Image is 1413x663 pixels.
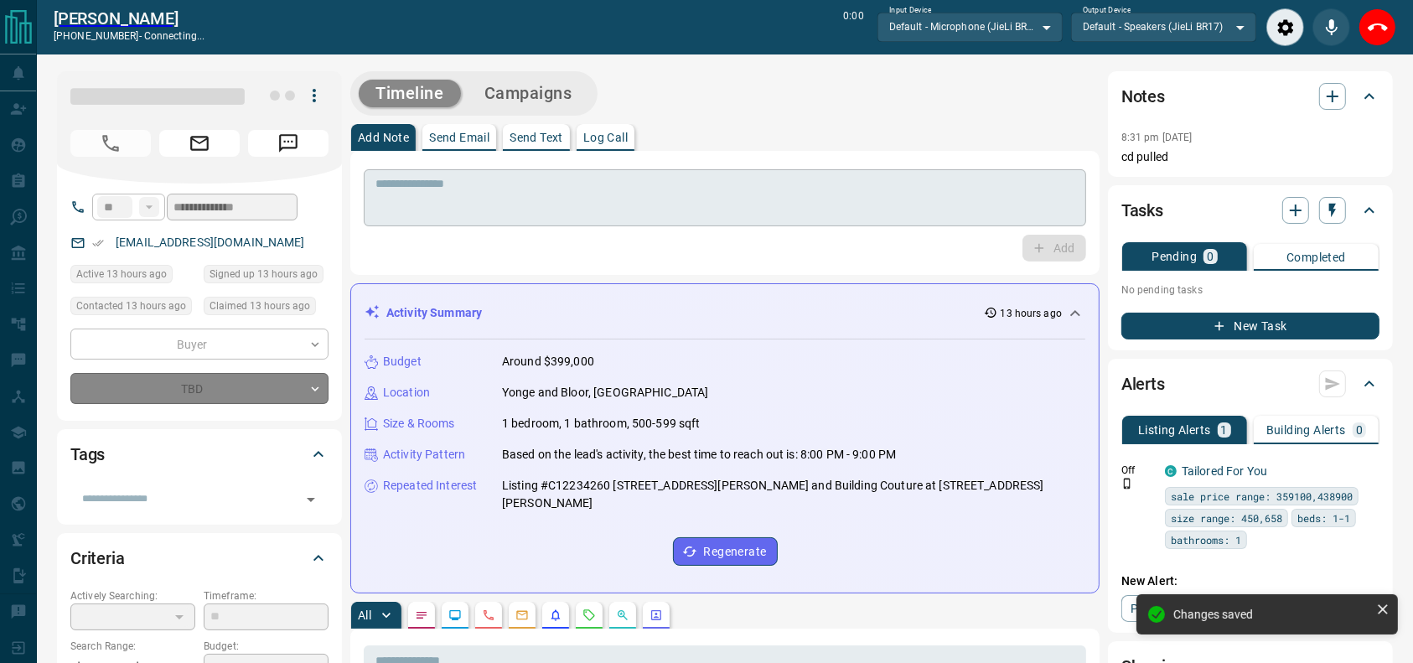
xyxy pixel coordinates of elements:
[383,446,465,464] p: Activity Pattern
[248,130,329,157] span: Message
[70,265,195,288] div: Tue Aug 12 2025
[299,488,323,511] button: Open
[1182,464,1267,478] a: Tailored For You
[383,384,430,401] p: Location
[510,132,563,143] p: Send Text
[1121,148,1379,166] p: cd pulled
[70,639,195,654] p: Search Range:
[54,8,204,28] a: [PERSON_NAME]
[70,545,125,572] h2: Criteria
[1121,76,1379,117] div: Notes
[70,329,329,360] div: Buyer
[159,130,240,157] span: Email
[70,297,195,320] div: Tue Aug 12 2025
[515,609,529,622] svg: Emails
[582,609,596,622] svg: Requests
[429,132,489,143] p: Send Email
[616,609,629,622] svg: Opportunities
[1138,424,1211,436] p: Listing Alerts
[502,415,701,433] p: 1 bedroom, 1 bathroom, 500-599 sqft
[1121,364,1379,404] div: Alerts
[1121,370,1165,397] h2: Alerts
[549,609,562,622] svg: Listing Alerts
[1297,510,1350,526] span: beds: 1-1
[76,298,186,314] span: Contacted 13 hours ago
[889,5,932,16] label: Input Device
[1121,132,1193,143] p: 8:31 pm [DATE]
[1121,595,1208,622] a: Property
[210,298,310,314] span: Claimed 13 hours ago
[1266,8,1304,46] div: Audio Settings
[1165,465,1177,477] div: condos.ca
[1171,510,1282,526] span: size range: 450,658
[204,265,329,288] div: Tue Aug 12 2025
[70,373,329,404] div: TBD
[1359,8,1396,46] div: End Call
[415,609,428,622] svg: Notes
[70,130,151,157] span: Call
[144,30,204,42] span: connecting...
[502,353,594,370] p: Around $399,000
[1121,463,1155,478] p: Off
[448,609,462,622] svg: Lead Browsing Activity
[1152,251,1197,262] p: Pending
[365,298,1085,329] div: Activity Summary13 hours ago
[359,80,461,107] button: Timeline
[1312,8,1350,46] div: Mute
[1001,306,1062,321] p: 13 hours ago
[358,609,371,621] p: All
[383,353,422,370] p: Budget
[1121,197,1163,224] h2: Tasks
[502,477,1085,512] p: Listing #C12234260 [STREET_ADDRESS][PERSON_NAME] and Building Couture at [STREET_ADDRESS][PERSON_...
[54,28,204,44] p: [PHONE_NUMBER] -
[1071,13,1256,41] div: Default - Speakers (JieLi BR17)
[76,266,167,282] span: Active 13 hours ago
[650,609,663,622] svg: Agent Actions
[1121,83,1165,110] h2: Notes
[1207,251,1214,262] p: 0
[1286,251,1346,263] p: Completed
[482,609,495,622] svg: Calls
[70,441,105,468] h2: Tags
[204,588,329,603] p: Timeframe:
[1083,5,1131,16] label: Output Device
[1121,313,1379,339] button: New Task
[1221,424,1228,436] p: 1
[1356,424,1363,436] p: 0
[210,266,318,282] span: Signed up 13 hours ago
[583,132,628,143] p: Log Call
[92,237,104,249] svg: Email Verified
[843,8,863,46] p: 0:00
[386,304,482,322] p: Activity Summary
[383,415,455,433] p: Size & Rooms
[468,80,589,107] button: Campaigns
[204,297,329,320] div: Tue Aug 12 2025
[673,537,778,566] button: Regenerate
[358,132,409,143] p: Add Note
[1173,608,1369,621] div: Changes saved
[204,639,329,654] p: Budget:
[116,236,305,249] a: [EMAIL_ADDRESS][DOMAIN_NAME]
[1121,277,1379,303] p: No pending tasks
[1171,488,1353,505] span: sale price range: 359100,438900
[502,446,896,464] p: Based on the lead's activity, the best time to reach out is: 8:00 PM - 9:00 PM
[383,477,477,495] p: Repeated Interest
[1266,424,1346,436] p: Building Alerts
[1121,572,1379,590] p: New Alert:
[70,434,329,474] div: Tags
[877,13,1063,41] div: Default - Microphone (JieLi BR17)
[1121,190,1379,230] div: Tasks
[502,384,708,401] p: Yonge and Bloor, [GEOGRAPHIC_DATA]
[70,538,329,578] div: Criteria
[70,588,195,603] p: Actively Searching:
[1121,478,1133,489] svg: Push Notification Only
[1171,531,1241,548] span: bathrooms: 1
